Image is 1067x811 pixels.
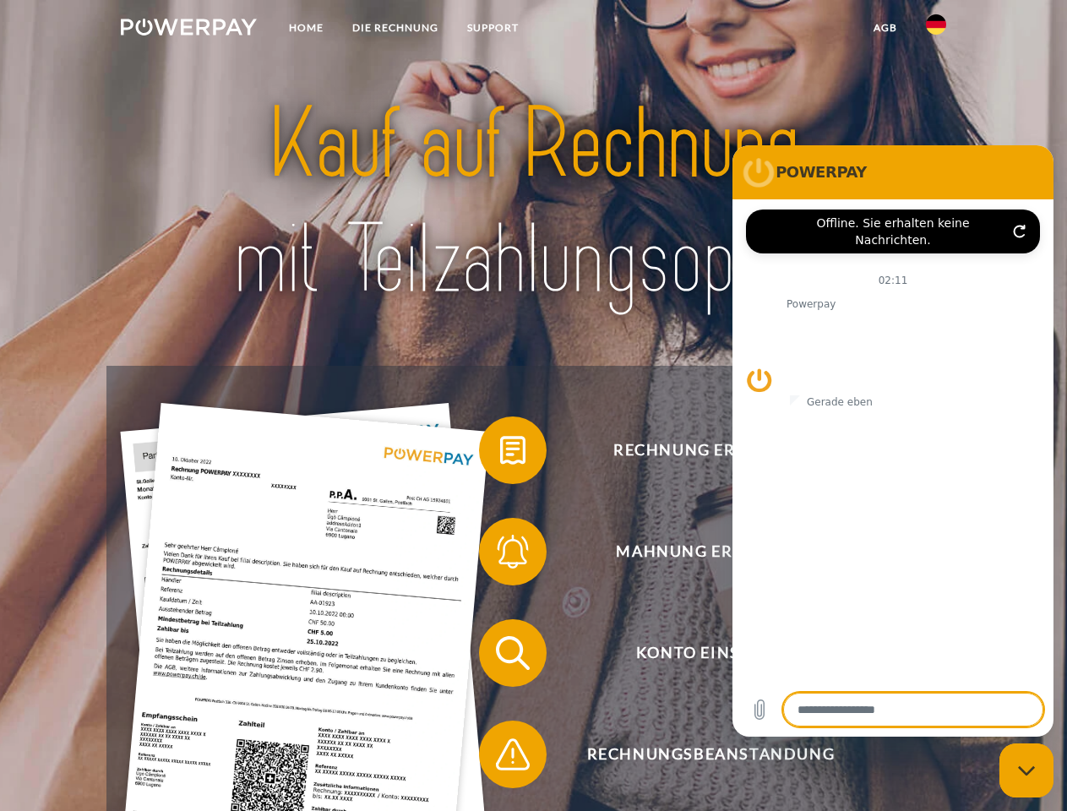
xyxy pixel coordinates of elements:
span: Rechnungsbeanstandung [504,721,917,788]
img: qb_bell.svg [492,531,534,573]
a: Home [275,13,338,43]
a: SUPPORT [453,13,533,43]
a: agb [859,13,912,43]
span: Mahnung erhalten? [504,518,917,585]
button: Rechnungsbeanstandung [479,721,918,788]
img: title-powerpay_de.svg [161,81,906,324]
button: Konto einsehen [479,619,918,687]
img: qb_bill.svg [492,429,534,471]
img: qb_search.svg [492,632,534,674]
span: Konto einsehen [504,619,917,687]
span: Rechnung erhalten? [504,416,917,484]
iframe: Schaltfläche zum Öffnen des Messaging-Fensters; Konversation läuft [999,743,1053,797]
iframe: Messaging-Fenster [732,145,1053,737]
img: logo-powerpay-white.svg [121,19,257,35]
button: Mahnung erhalten? [479,518,918,585]
a: DIE RECHNUNG [338,13,453,43]
button: Rechnung erhalten? [479,416,918,484]
img: qb_warning.svg [492,733,534,776]
img: de [926,14,946,35]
